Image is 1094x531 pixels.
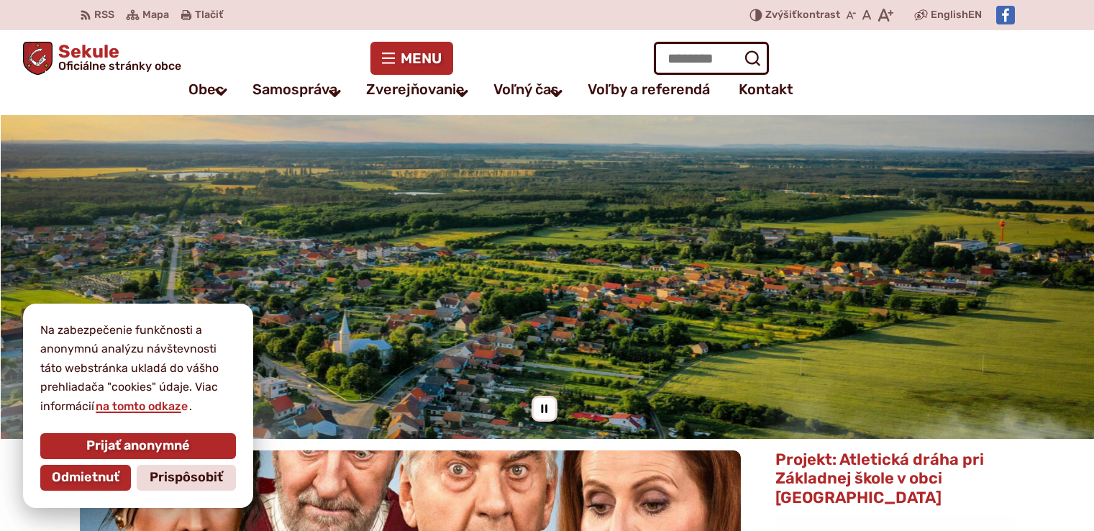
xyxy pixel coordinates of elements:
[252,75,337,104] a: Samospráva
[588,75,710,104] a: Voľby a referendá
[86,438,190,454] span: Prijať anonymné
[205,75,238,109] button: Otvoriť podmenu pre
[94,6,114,24] span: RSS
[53,42,181,72] h1: Sekule
[532,396,557,422] div: Pozastaviť pohyb slajdera
[142,6,169,24] span: Mapa
[137,465,236,491] button: Prispôsobiť
[23,42,181,75] a: Logo Sekule, prejsť na domovskú stránku.
[370,42,453,75] button: Menu
[52,470,119,486] span: Odmietnuť
[58,60,181,72] span: Oficiálne stránky obce
[968,6,982,24] span: EN
[150,470,223,486] span: Prispôsobiť
[401,53,442,64] span: Menu
[366,75,465,104] a: Zverejňovanie
[996,6,1015,24] img: Prejsť na Facebook stránku
[493,75,559,104] a: Voľný čas
[739,75,793,104] a: Kontakt
[40,321,236,416] p: Na zabezpečenie funkčnosti a anonymnú analýzu návštevnosti táto webstránka ukladá do vášho prehli...
[40,465,131,491] button: Odmietnuť
[765,9,840,22] span: kontrast
[319,76,352,110] button: Otvoriť podmenu pre
[928,6,985,24] a: English EN
[775,450,984,507] span: Projekt: Atletická dráha pri Základnej škole v obci [GEOGRAPHIC_DATA]
[446,76,479,110] button: Otvoriť podmenu pre Zverejňovanie
[931,6,968,24] span: English
[94,399,189,413] a: na tomto odkaze
[23,42,53,75] img: Prejsť na domovskú stránku
[40,433,236,459] button: Prijať anonymné
[188,75,224,104] a: Obec
[195,9,223,22] span: Tlačiť
[540,76,573,110] button: Otvoriť podmenu pre
[765,9,797,21] span: Zvýšiť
